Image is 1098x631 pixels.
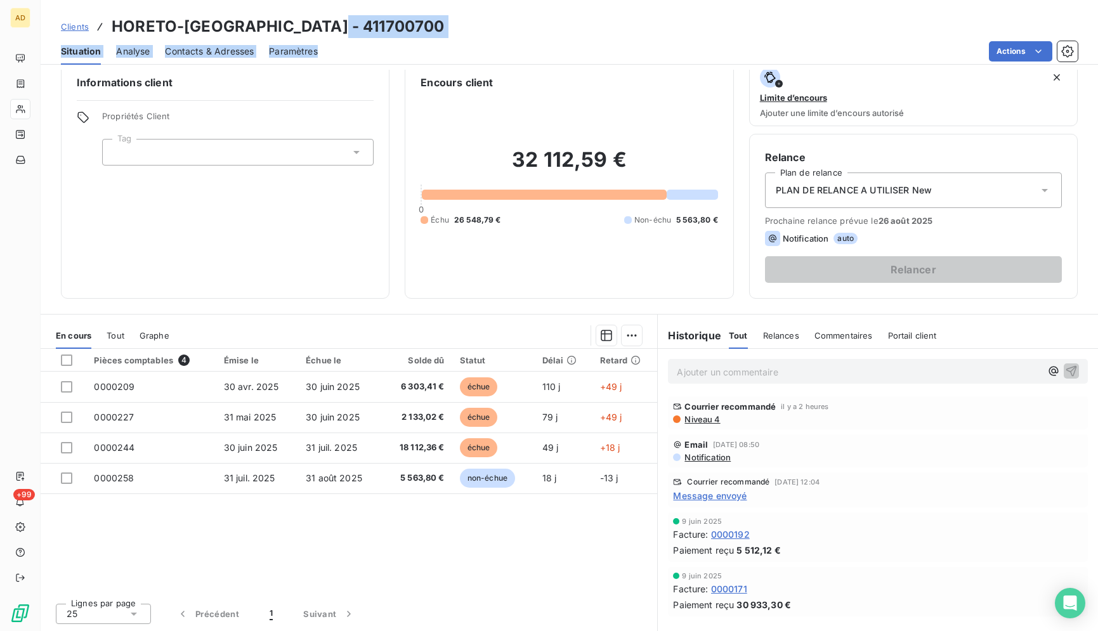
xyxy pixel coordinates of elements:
span: Prochaine relance prévue le [765,216,1062,226]
h6: Encours client [421,75,493,90]
span: Portail client [888,330,937,341]
span: Notification [783,233,829,244]
span: En cours [56,330,91,341]
span: 49 j [542,442,559,453]
span: 30 juin 2025 [224,442,278,453]
span: échue [460,377,498,396]
span: 6 303,41 € [389,381,445,393]
div: Solde dû [389,355,445,365]
span: Paramètres [269,45,318,58]
span: échue [460,438,498,457]
span: [DATE] 12:04 [774,478,820,486]
span: 5 563,80 € [389,472,445,485]
span: 26 548,79 € [454,214,501,226]
span: Ajouter une limite d’encours autorisé [760,108,904,118]
span: Facture : [673,582,708,595]
span: 31 juil. 2025 [306,442,357,453]
span: 2 133,02 € [389,411,445,424]
span: -13 j [600,472,618,483]
div: Émise le [224,355,291,365]
span: 4 [178,355,190,366]
span: Contacts & Adresses [165,45,254,58]
span: 26 août 2025 [879,216,933,226]
span: Non-échu [634,214,671,226]
span: il y a 2 heures [781,403,828,410]
button: 1 [254,601,288,627]
span: Tout [729,330,748,341]
button: Limite d’encoursAjouter une limite d’encours autorisé [749,59,1078,126]
span: +18 j [600,442,620,453]
div: Retard [600,355,650,365]
span: Graphe [140,330,169,341]
span: 0000171 [711,582,747,595]
span: 110 j [542,381,561,392]
span: Facture : [673,528,708,541]
button: Relancer [765,256,1062,283]
span: 79 j [542,412,558,422]
div: Pièces comptables [94,355,208,366]
span: non-échue [460,469,515,488]
button: Actions [989,41,1052,62]
span: 30 juin 2025 [306,381,360,392]
span: Message envoyé [673,489,747,502]
span: PLAN DE RELANCE A UTILISER New [776,184,932,197]
span: Relances [763,330,799,341]
h3: HORETO-[GEOGRAPHIC_DATA] - 411700700 [112,15,444,38]
span: échue [460,408,498,427]
span: 0000244 [94,442,134,453]
div: Open Intercom Messenger [1055,588,1085,618]
span: 0000227 [94,412,134,422]
span: 9 juin 2025 [682,572,722,580]
span: +49 j [600,381,622,392]
span: 30 juin 2025 [306,412,360,422]
span: Paiement reçu [673,543,734,557]
button: Précédent [161,601,254,627]
span: 31 mai 2025 [224,412,277,422]
span: auto [833,233,858,244]
span: 30 933,30 € [736,598,791,611]
span: Limite d’encours [760,93,827,103]
span: Commentaires [814,330,873,341]
span: Courrier recommandé [687,478,769,486]
span: 5 512,12 € [736,543,781,557]
span: 0000258 [94,472,134,483]
span: 0 [419,204,424,214]
input: Ajouter une valeur [113,146,123,158]
span: Tout [107,330,124,341]
span: 1 [270,608,273,620]
span: 31 juil. 2025 [224,472,275,483]
span: Propriétés Client [102,111,374,129]
span: Niveau 4 [683,414,720,424]
div: Échue le [306,355,374,365]
h2: 32 112,59 € [421,147,717,185]
span: Notification [683,452,731,462]
span: 25 [67,608,77,620]
span: [DATE] 08:50 [713,441,759,448]
span: +49 j [600,412,622,422]
a: Clients [61,20,89,33]
div: AD [10,8,30,28]
span: 0000209 [94,381,134,392]
div: Délai [542,355,585,365]
div: Statut [460,355,527,365]
span: +99 [13,489,35,500]
span: 9 juin 2025 [682,517,722,525]
span: 5 563,80 € [676,214,718,226]
span: Courrier recommandé [684,401,776,412]
span: Clients [61,22,89,32]
span: 18 j [542,472,557,483]
span: Email [684,439,708,450]
img: Logo LeanPay [10,603,30,623]
span: 30 avr. 2025 [224,381,279,392]
span: Situation [61,45,101,58]
h6: Historique [658,328,721,343]
h6: Informations client [77,75,374,90]
span: Échu [431,214,449,226]
button: Suivant [288,601,370,627]
span: 31 août 2025 [306,472,362,483]
span: Analyse [116,45,150,58]
h6: Relance [765,150,1062,165]
span: 18 112,36 € [389,441,445,454]
span: Paiement reçu [673,598,734,611]
span: 0000192 [711,528,750,541]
